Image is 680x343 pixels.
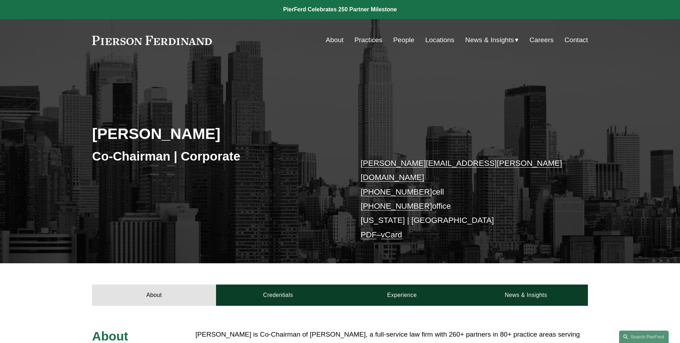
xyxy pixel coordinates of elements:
[326,33,344,47] a: About
[361,202,432,210] a: [PHONE_NUMBER]
[464,285,588,306] a: News & Insights
[361,159,562,182] a: [PERSON_NAME][EMAIL_ADDRESS][PERSON_NAME][DOMAIN_NAME]
[425,33,454,47] a: Locations
[92,285,216,306] a: About
[355,33,382,47] a: Practices
[92,124,340,143] h2: [PERSON_NAME]
[393,33,414,47] a: People
[361,230,376,239] a: PDF
[465,34,514,46] span: News & Insights
[92,329,128,343] span: About
[619,331,669,343] a: Search this site
[381,230,402,239] a: vCard
[465,33,519,47] a: folder dropdown
[361,187,432,196] a: [PHONE_NUMBER]
[340,285,464,306] a: Experience
[529,33,554,47] a: Careers
[565,33,588,47] a: Contact
[216,285,340,306] a: Credentials
[92,148,340,164] h3: Co-Chairman | Corporate
[361,156,567,242] p: cell office [US_STATE] | [GEOGRAPHIC_DATA] –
